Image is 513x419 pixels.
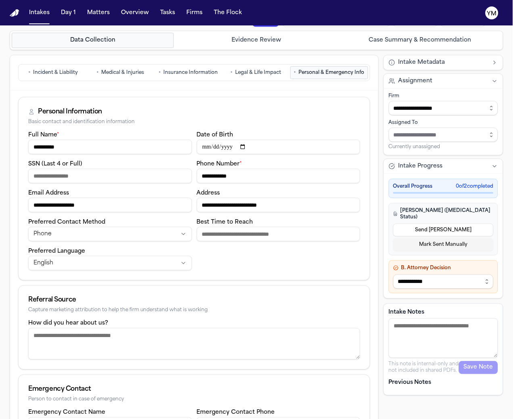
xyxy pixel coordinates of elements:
[384,55,503,70] button: Intake Metadata
[12,33,501,48] nav: Intake steps
[33,69,78,76] span: Incident & Liability
[155,66,221,79] button: Go to Insurance Information
[231,69,233,77] span: •
[197,140,361,154] input: Date of birth
[163,69,218,76] span: Insurance Information
[28,248,85,254] label: Preferred Language
[158,69,161,77] span: •
[28,308,360,314] div: Capture marketing attribution to help the firm understand what is working
[88,66,153,79] button: Go to Medical & Injuries
[294,69,296,77] span: •
[38,107,102,117] div: Personal Information
[28,161,82,167] label: SSN (Last 4 or Full)
[118,6,152,20] button: Overview
[28,132,59,138] label: Full Name
[28,385,360,394] div: Emergency Contact
[20,66,86,79] button: Go to Incident & Liability
[389,379,498,387] p: Previous Notes
[28,219,105,225] label: Preferred Contact Method
[393,265,494,271] h4: B. Attorney Decision
[456,183,494,190] span: 0 of 2 completed
[28,198,192,212] input: Email address
[197,227,361,241] input: Best time to reach
[398,59,445,67] span: Intake Metadata
[10,9,19,17] a: Home
[28,69,31,77] span: •
[389,318,498,358] textarea: Intake notes
[389,128,498,142] input: Assign to staff member
[389,309,498,317] label: Intake Notes
[197,190,220,196] label: Address
[398,77,433,85] span: Assignment
[398,162,443,170] span: Intake Progress
[389,93,498,99] div: Firm
[28,295,360,305] div: Referral Source
[28,321,108,327] label: How did you hear about us?
[12,33,174,48] button: Go to Data Collection step
[175,33,338,48] button: Go to Evidence Review step
[197,169,361,183] input: Phone number
[223,66,289,79] button: Go to Legal & Life Impact
[102,69,144,76] span: Medical & Injuries
[28,119,360,125] div: Basic contact and identification information
[211,6,245,20] button: The Flock
[339,33,501,48] button: Go to Case Summary & Recommendation step
[299,69,365,76] span: Personal & Emergency Info
[97,69,99,77] span: •
[389,144,440,150] span: Currently unassigned
[290,66,368,79] button: Go to Personal & Emergency Info
[393,183,433,190] span: Overall Progress
[393,224,494,237] button: Send [PERSON_NAME]
[84,6,113,20] button: Matters
[197,410,275,416] label: Emergency Contact Phone
[28,169,192,183] input: SSN
[26,6,53,20] button: Intakes
[197,132,234,138] label: Date of Birth
[393,238,494,251] button: Mark Sent Manually
[183,6,206,20] button: Firms
[389,361,459,374] p: This note is internal-only and not included in shared PDFs.
[197,219,253,225] label: Best Time to Reach
[157,6,178,20] button: Tasks
[197,161,242,167] label: Phone Number
[28,140,192,154] input: Full name
[10,9,19,17] img: Finch Logo
[197,198,361,212] input: Address
[384,159,503,174] button: Intake Progress
[393,207,494,220] h4: [PERSON_NAME] ([MEDICAL_DATA] Status)
[28,410,105,416] label: Emergency Contact Name
[384,74,503,88] button: Assignment
[389,119,498,126] div: Assigned To
[28,397,360,403] div: Person to contact in case of emergency
[389,101,498,115] input: Select firm
[236,69,282,76] span: Legal & Life Impact
[58,6,79,20] button: Day 1
[28,190,69,196] label: Email Address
